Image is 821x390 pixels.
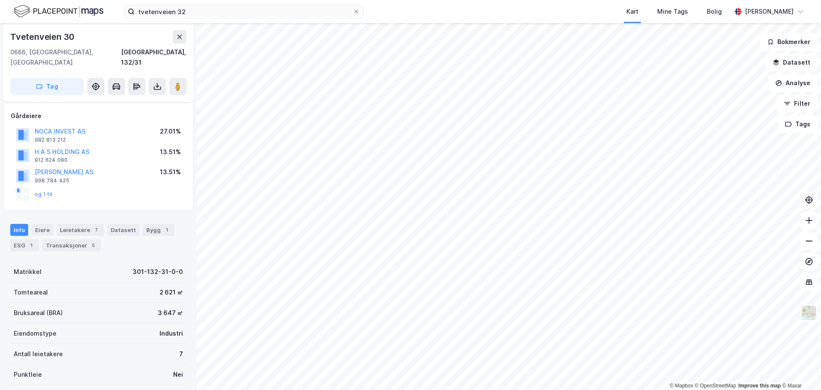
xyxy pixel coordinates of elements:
div: 1 [27,241,35,250]
div: Leietakere [56,224,104,236]
button: Bokmerker [760,33,818,51]
div: Tomteareal [14,287,48,298]
div: 982 813 212 [35,137,66,143]
div: Kontrollprogram for chat [778,349,821,390]
div: Matrikkel [14,267,41,277]
div: 7 [179,349,183,359]
div: Industri [159,328,183,339]
a: OpenStreetMap [695,383,736,389]
div: Mine Tags [657,6,688,17]
button: Tags [778,116,818,133]
div: Eiendomstype [14,328,56,339]
div: Nei [173,369,183,380]
div: 0666, [GEOGRAPHIC_DATA], [GEOGRAPHIC_DATA] [10,47,121,68]
div: 13.51% [160,147,181,157]
div: 998 784 425 [35,177,69,184]
button: Filter [777,95,818,112]
iframe: Chat Widget [778,349,821,390]
a: Mapbox [670,383,693,389]
img: logo.f888ab2527a4732fd821a326f86c7f29.svg [14,4,103,19]
div: 301-132-31-0-0 [133,267,183,277]
div: Bruksareal (BRA) [14,308,63,318]
div: Punktleie [14,369,42,380]
div: Gårdeiere [11,111,186,121]
div: Eiere [32,224,53,236]
div: 13.51% [160,167,181,177]
div: Tvetenveien 30 [10,30,76,44]
div: 5 [89,241,97,250]
div: Bygg [143,224,174,236]
div: 27.01% [160,126,181,137]
button: Datasett [765,54,818,71]
div: 2 621 ㎡ [159,287,183,298]
div: ESG [10,239,39,251]
div: Transaksjoner [42,239,101,251]
div: [PERSON_NAME] [745,6,794,17]
img: Z [801,305,817,321]
div: 3 647 ㎡ [158,308,183,318]
div: 7 [92,226,100,234]
button: Tag [10,78,84,95]
div: [GEOGRAPHIC_DATA], 132/31 [121,47,186,68]
div: 912 624 080 [35,157,68,164]
a: Improve this map [738,383,781,389]
input: Søk på adresse, matrikkel, gårdeiere, leietakere eller personer [135,5,353,18]
div: 1 [162,226,171,234]
div: Antall leietakere [14,349,63,359]
div: Bolig [707,6,722,17]
button: Analyse [768,74,818,92]
div: Datasett [107,224,139,236]
div: Kart [626,6,638,17]
div: Info [10,224,28,236]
